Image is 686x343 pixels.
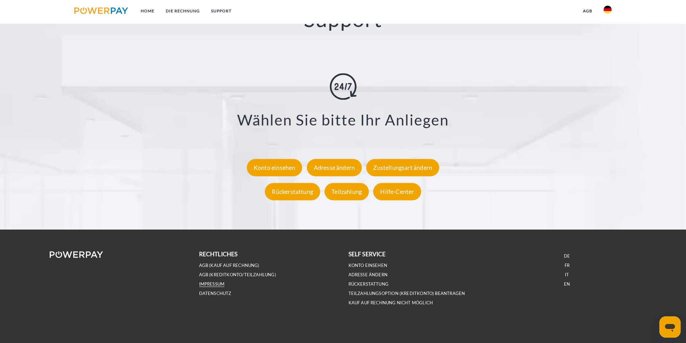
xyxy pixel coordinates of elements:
[565,263,570,268] a: FR
[199,251,238,258] b: rechtliches
[50,251,103,258] img: logo-powerpay-white.svg
[349,272,388,278] a: Adresse ändern
[349,263,388,268] a: Konto einsehen
[604,6,612,14] img: de
[323,188,371,195] a: Teilzahlung
[199,291,231,296] a: DATENSCHUTZ
[349,300,433,306] a: Kauf auf Rechnung nicht möglich
[564,253,570,259] a: DE
[349,291,465,296] a: Teilzahlungsoption (KREDITKONTO) beantragen
[373,183,421,200] div: Hilfe-Center
[330,73,357,100] img: online-shopping.svg
[366,159,439,176] div: Zustellungsart ändern
[307,159,362,176] div: Adresse ändern
[372,188,423,195] a: Hilfe-Center
[324,183,369,200] div: Teilzahlung
[135,5,160,17] a: Home
[247,159,302,176] div: Konto einsehen
[199,281,225,287] a: IMPRESSUM
[349,251,386,258] b: self service
[577,5,598,17] a: agb
[160,5,205,17] a: DIE RECHNUNG
[659,316,681,338] iframe: Schaltfläche zum Öffnen des Messaging-Fensters
[305,164,364,171] a: Adresse ändern
[263,188,322,195] a: Rückerstattung
[205,5,237,17] a: SUPPORT
[199,272,276,278] a: AGB (Kreditkonto/Teilzahlung)
[43,110,643,129] h3: Wählen Sie bitte Ihr Anliegen
[199,263,259,268] a: AGB (Kauf auf Rechnung)
[265,183,320,200] div: Rückerstattung
[245,164,304,171] a: Konto einsehen
[564,281,570,287] a: EN
[349,281,389,287] a: Rückerstattung
[565,272,569,278] a: IT
[74,7,128,14] img: logo-powerpay.svg
[365,164,441,171] a: Zustellungsart ändern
